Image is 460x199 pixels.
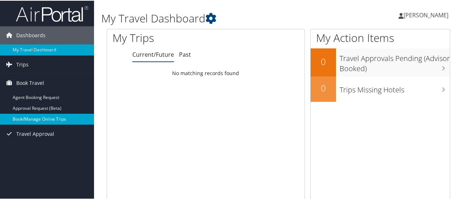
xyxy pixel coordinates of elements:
[311,55,336,67] h2: 0
[311,30,450,45] h1: My Action Items
[107,66,304,79] td: No matching records found
[16,55,29,73] span: Trips
[404,10,448,18] span: [PERSON_NAME]
[311,81,336,94] h2: 0
[112,30,217,45] h1: My Trips
[16,124,54,142] span: Travel Approval
[16,5,88,22] img: airportal-logo.png
[179,50,191,58] a: Past
[16,26,46,44] span: Dashboards
[340,81,450,94] h3: Trips Missing Hotels
[311,76,450,101] a: 0Trips Missing Hotels
[132,50,174,58] a: Current/Future
[340,49,450,73] h3: Travel Approvals Pending (Advisor Booked)
[101,10,337,25] h1: My Travel Dashboard
[399,4,456,25] a: [PERSON_NAME]
[16,73,44,91] span: Book Travel
[311,48,450,75] a: 0Travel Approvals Pending (Advisor Booked)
